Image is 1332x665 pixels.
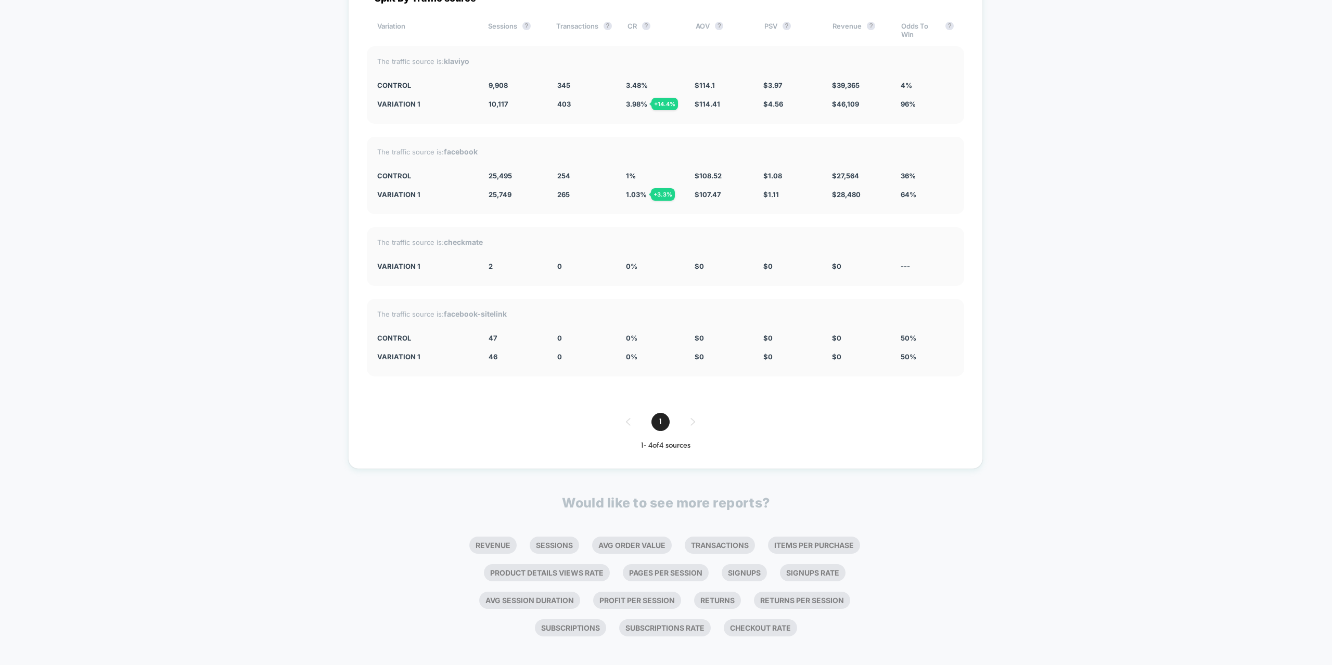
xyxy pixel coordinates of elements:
div: The traffic source is: [377,238,954,246]
div: Transactions [556,22,612,38]
span: 0 % [626,334,637,342]
div: --- [901,262,954,270]
li: Transactions [685,537,755,554]
li: Returns Per Session [754,592,850,609]
button: ? [715,22,723,30]
strong: facebook [444,147,478,156]
div: PSV [764,22,817,38]
div: The traffic source is: [377,57,954,66]
span: $ 114.1 [695,81,715,89]
li: Checkout Rate [724,619,797,636]
button: ? [867,22,875,30]
li: Sessions [530,537,579,554]
li: Product Details Views Rate [484,564,610,581]
div: 50% [901,334,954,342]
div: + 14.4 % [651,98,678,110]
div: Odds To Win [901,22,954,38]
span: $ 114.41 [695,100,720,108]
div: Variation [377,22,472,38]
li: Pages Per Session [623,564,709,581]
div: The traffic source is: [377,147,954,156]
button: ? [642,22,650,30]
button: ? [604,22,612,30]
div: AOV [696,22,748,38]
span: 10,117 [489,100,508,108]
span: 0 % [626,353,637,361]
div: Variation 1 [377,100,473,108]
span: $ 39,365 [832,81,860,89]
span: 0 % [626,262,637,270]
span: $ 0 [695,353,704,361]
li: Items Per Purchase [768,537,860,554]
span: 25,749 [489,190,511,199]
div: Variation 1 [377,353,473,361]
span: 403 [557,100,571,108]
div: 96% [901,100,954,108]
li: Subscriptions Rate [619,619,711,636]
div: CONTROL [377,334,473,342]
span: $ 0 [763,353,773,361]
li: Signups [722,564,767,581]
div: 50% [901,353,954,361]
span: 47 [489,334,497,342]
strong: facebook-sitelink [444,309,507,318]
div: CONTROL [377,172,473,180]
span: $ 0 [763,262,773,270]
li: Profit Per Session [593,592,681,609]
span: $ 27,564 [832,172,859,180]
li: Avg Order Value [592,537,672,554]
span: 345 [557,81,570,89]
div: 36% [901,172,954,180]
div: Variation 1 [377,190,473,199]
span: 2 [489,262,493,270]
span: 0 [557,353,562,361]
span: $ 1.11 [763,190,779,199]
div: CONTROL [377,81,473,89]
span: $ 0 [695,262,704,270]
span: 3.48 % [626,81,648,89]
span: $ 0 [832,334,841,342]
span: $ 4.56 [763,100,783,108]
p: Would like to see more reports? [562,495,770,511]
strong: checkmate [444,238,483,246]
li: Signups Rate [780,564,846,581]
span: $ 0 [763,334,773,342]
div: + 3.3 % [651,188,675,201]
span: 1 [651,413,670,431]
span: $ 0 [832,262,841,270]
button: ? [783,22,791,30]
span: 265 [557,190,570,199]
button: ? [522,22,531,30]
div: CR [627,22,680,38]
div: Revenue [832,22,885,38]
span: 25,495 [489,172,512,180]
div: 64% [901,190,954,199]
span: 0 [557,262,562,270]
div: Variation 1 [377,262,473,270]
div: Sessions [488,22,541,38]
span: 1 % [626,172,636,180]
span: 254 [557,172,570,180]
strong: klaviyo [444,57,469,66]
span: $ 0 [695,334,704,342]
span: $ 46,109 [832,100,859,108]
li: Avg Session Duration [479,592,580,609]
div: The traffic source is: [377,309,954,318]
button: ? [945,22,954,30]
li: Revenue [469,537,517,554]
span: $ 28,480 [832,190,861,199]
span: $ 108.52 [695,172,722,180]
div: 4% [901,81,954,89]
li: Returns [694,592,741,609]
span: $ 1.08 [763,172,782,180]
span: 46 [489,353,497,361]
span: 1.03 % [626,190,647,199]
li: Subscriptions [535,619,606,636]
span: $ 0 [832,353,841,361]
span: 3.98 % [626,100,647,108]
span: 0 [557,334,562,342]
span: 9,908 [489,81,508,89]
span: $ 107.47 [695,190,721,199]
div: 1 - 4 of 4 sources [367,441,964,450]
span: $ 3.97 [763,81,783,89]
